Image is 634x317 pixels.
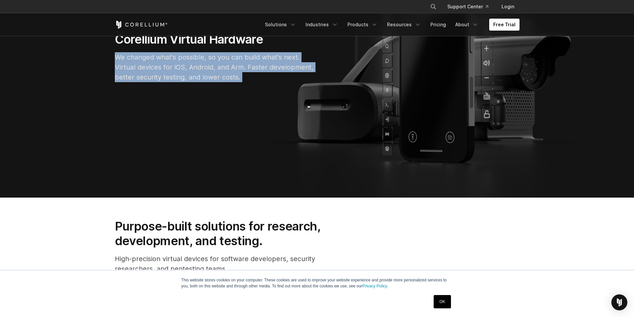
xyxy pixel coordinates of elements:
a: Solutions [261,19,300,31]
a: Resources [383,19,425,31]
div: Navigation Menu [422,1,520,13]
h1: Corellium Virtual Hardware [115,32,315,47]
div: Navigation Menu [261,19,520,31]
a: Login [496,1,520,13]
a: OK [434,295,451,308]
a: Support Center [442,1,494,13]
p: This website stores cookies on your computer. These cookies are used to improve your website expe... [181,277,453,289]
p: We changed what's possible, so you can build what's next. Virtual devices for iOS, Android, and A... [115,52,315,82]
a: Privacy Policy. [362,284,388,288]
a: Free Trial [489,19,520,31]
a: About [451,19,483,31]
h2: Purpose-built solutions for research, development, and testing. [115,219,342,248]
a: Products [343,19,382,31]
p: High-precision virtual devices for software developers, security researchers, and pentesting teams. [115,254,342,274]
a: Industries [302,19,342,31]
a: Corellium Home [115,21,168,29]
button: Search [427,1,439,13]
div: Open Intercom Messenger [611,294,627,310]
a: Pricing [426,19,450,31]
